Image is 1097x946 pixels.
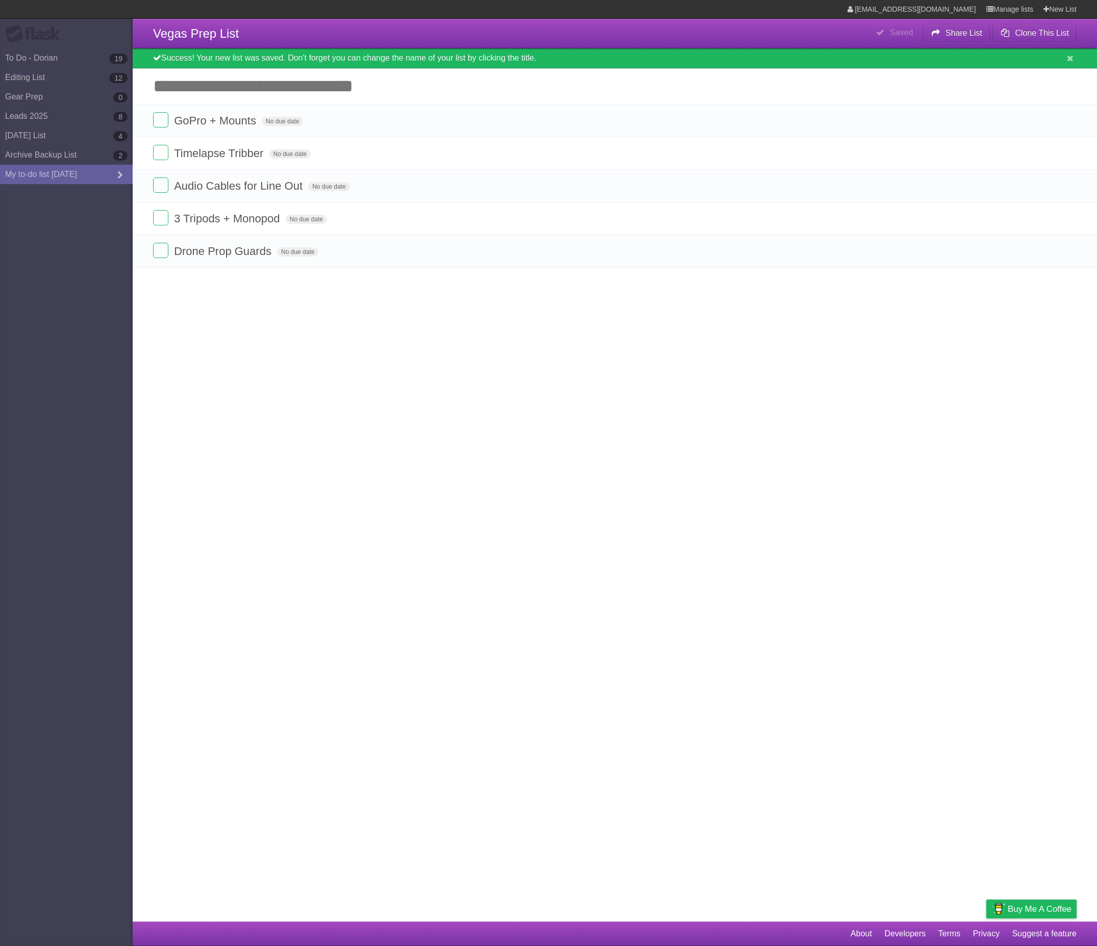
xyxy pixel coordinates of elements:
div: Flask [5,25,66,43]
b: 12 [109,73,128,83]
a: Buy me a coffee [986,900,1077,918]
span: 3 Tripods + Monopod [174,212,282,225]
label: Done [153,177,168,193]
a: About [851,924,872,943]
a: Terms [938,924,961,943]
b: Share List [945,29,982,37]
span: No due date [286,215,327,224]
b: Clone This List [1015,29,1069,37]
b: Saved [890,28,913,37]
span: Buy me a coffee [1008,900,1071,918]
label: Done [153,210,168,225]
img: Buy me a coffee [991,900,1005,917]
label: Done [153,243,168,258]
button: Clone This List [992,24,1077,42]
span: GoPro + Mounts [174,114,259,127]
span: No due date [269,149,311,159]
span: Timelapse Tribber [174,147,266,160]
label: Done [153,145,168,160]
span: Audio Cables for Line Out [174,180,305,192]
a: Privacy [973,924,1000,943]
b: 2 [113,150,128,161]
span: Drone Prop Guards [174,245,274,258]
span: Vegas Prep List [153,27,239,40]
div: Success! Your new list was saved. Don't forget you can change the name of your list by clicking t... [133,48,1097,68]
span: No due date [262,117,303,126]
span: No due date [277,247,318,257]
b: 8 [113,112,128,122]
b: 0 [113,92,128,103]
a: Suggest a feature [1012,924,1077,943]
b: 4 [113,131,128,141]
button: Share List [923,24,990,42]
span: No due date [308,182,350,191]
label: Done [153,112,168,127]
a: Developers [884,924,926,943]
b: 19 [109,54,128,64]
